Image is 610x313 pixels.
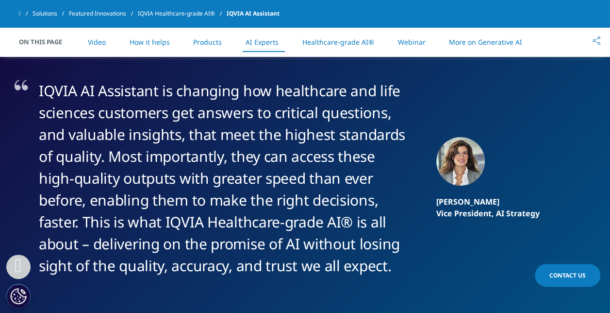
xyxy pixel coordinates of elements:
[39,80,407,277] div: IQVIA AI Assistant is changing how healthcare and life sciences customers get answers to critical...
[449,37,522,47] a: More on Generative AI
[15,80,30,92] img: quotes.png
[302,37,374,47] a: Healthcare-grade AI®
[130,37,170,47] a: How it helps
[69,5,138,22] a: Featured Innovations
[19,37,72,47] span: On This Page
[436,196,571,219] h6: [PERSON_NAME] Vice President, AI Strategy
[88,37,106,47] a: Video
[193,37,222,47] a: Products
[6,284,31,308] button: Cookies Settings
[535,264,600,287] a: Contact Us
[246,37,279,47] a: AI Experts
[397,37,425,47] a: Webinar
[138,5,227,22] a: IQVIA Healthcare-grade AI®
[33,5,69,22] a: Solutions
[549,271,586,279] span: Contact Us
[227,5,280,22] span: IQVIA AI Assistant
